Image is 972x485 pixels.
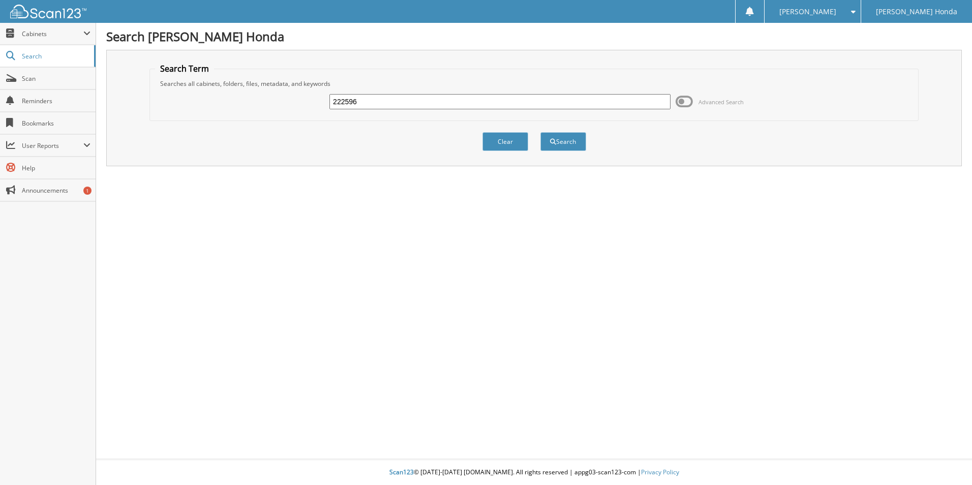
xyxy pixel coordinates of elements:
[641,468,679,476] a: Privacy Policy
[876,9,957,15] span: [PERSON_NAME] Honda
[389,468,414,476] span: Scan123
[10,5,86,18] img: scan123-logo-white.svg
[779,9,836,15] span: [PERSON_NAME]
[22,29,83,38] span: Cabinets
[698,98,744,106] span: Advanced Search
[482,132,528,151] button: Clear
[22,164,90,172] span: Help
[22,52,89,60] span: Search
[22,97,90,105] span: Reminders
[83,187,92,195] div: 1
[22,119,90,128] span: Bookmarks
[22,74,90,83] span: Scan
[921,436,972,485] iframe: Chat Widget
[106,28,962,45] h1: Search [PERSON_NAME] Honda
[540,132,586,151] button: Search
[155,63,214,74] legend: Search Term
[155,79,913,88] div: Searches all cabinets, folders, files, metadata, and keywords
[22,141,83,150] span: User Reports
[22,186,90,195] span: Announcements
[96,460,972,485] div: © [DATE]-[DATE] [DOMAIN_NAME]. All rights reserved | appg03-scan123-com |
